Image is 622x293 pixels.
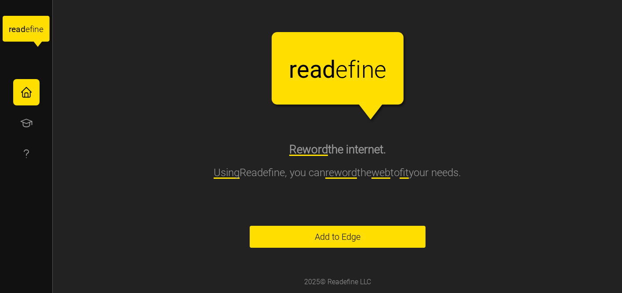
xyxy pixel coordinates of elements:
[11,24,16,34] tspan: e
[289,143,328,156] span: Reword
[361,56,374,83] tspan: n
[348,56,356,83] tspan: f
[39,24,44,34] tspan: e
[335,56,348,83] tspan: e
[214,166,240,179] span: Using
[371,166,390,179] span: web
[325,166,357,179] span: reword
[33,24,34,34] tspan: i
[25,24,30,34] tspan: e
[400,166,409,179] span: fit
[3,7,50,55] a: readefine
[315,226,360,247] span: Edge
[309,56,322,83] tspan: a
[21,24,25,34] tspan: d
[315,232,339,241] span: Add to
[356,56,361,83] tspan: i
[300,272,375,292] div: 2025 © Readefine LLC
[250,226,426,248] a: Add to Edge
[322,56,335,83] tspan: d
[16,24,20,34] tspan: a
[35,24,40,34] tspan: n
[289,142,386,157] h2: the internet.
[374,56,386,83] tspan: e
[30,24,33,34] tspan: f
[289,56,297,83] tspan: r
[9,24,12,34] tspan: r
[296,56,309,83] tspan: e
[214,164,461,181] p: Readefine, you can the to your needs.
